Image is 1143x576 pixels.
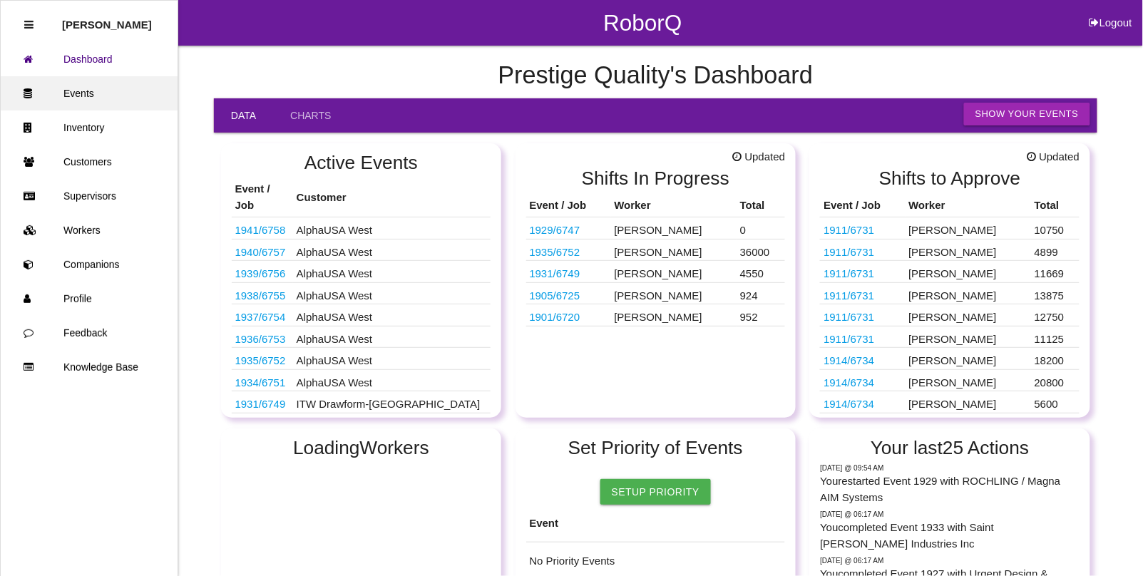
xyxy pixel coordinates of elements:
h4: Prestige Quality 's Dashboard [214,62,1097,89]
tr: F17630B [820,217,1080,240]
tr: 10301666 [526,282,786,304]
a: Charts [273,98,348,133]
td: [PERSON_NAME] [906,348,1031,370]
th: Worker [611,194,737,217]
a: Profile [1,282,178,316]
td: AlphaUSA West [293,304,491,326]
th: Customer [293,178,491,217]
td: [PERSON_NAME] [906,282,1031,304]
tr: 68425775AD [526,217,786,240]
td: 36000 [737,239,785,261]
a: 1929/6747 [530,224,580,236]
td: PJ6B S045A76 AG3JA6 [526,304,611,326]
td: 13875 [1031,282,1080,304]
td: [PERSON_NAME] [611,217,737,240]
td: S2026-01 [232,369,293,391]
td: 924 [737,282,785,304]
td: 6576306022 [232,413,293,435]
td: 12750 [1031,304,1080,326]
tr: PJ6B S045A76 AG3JA6 [526,304,786,326]
a: 1911/6731 [824,224,874,236]
a: 1931/6749 [530,267,580,279]
td: 20800 [1031,369,1080,391]
td: [PERSON_NAME] [906,239,1031,261]
td: 4550 [737,261,785,283]
td: AlphaUSA West [293,261,491,283]
td: [PERSON_NAME] [906,413,1031,435]
td: AlphaUSA West [293,282,491,304]
a: 1911/6731 [824,311,874,323]
a: Workers [1,213,178,247]
span: Updated [732,149,785,165]
td: S2070-02 [232,326,293,348]
a: Feedback [1,316,178,350]
td: S2050-00 [232,261,293,283]
h2: Shifts to Approve [820,168,1080,189]
button: Show Your Events [964,103,1090,125]
a: 1940/6757 [235,246,286,258]
td: [PERSON_NAME] [611,282,737,304]
a: 1905/6725 [530,289,580,302]
a: 1935/6752 [530,246,580,258]
tr: S2700-00 [820,413,1080,435]
a: 1931/6749 [235,398,286,410]
tr: S2700-00 [820,391,1080,413]
a: 1901/6720 [530,311,580,323]
div: Close [24,8,34,42]
th: Event / Job [526,194,611,217]
a: Dashboard [1,42,178,76]
td: ITW Drawform-[GEOGRAPHIC_DATA] [293,391,491,413]
a: 1936/6753 [235,333,286,345]
a: 1938/6755 [235,289,286,302]
p: Today @ 06:17 AM [820,509,1080,520]
td: AlphaUSA West [293,348,491,370]
td: AlphaUSA West [293,369,491,391]
td: 11125 [1031,326,1080,348]
td: BA1194-02 [232,282,293,304]
td: 18200 [1031,348,1080,370]
a: 1914/6734 [824,354,874,366]
h2: Active Events [232,153,491,173]
a: 1937/6754 [235,311,286,323]
td: [PERSON_NAME] [906,261,1031,283]
p: Today @ 09:54 AM [820,463,1080,473]
p: Today @ 06:17 AM [820,555,1080,566]
a: Data [214,98,273,133]
h2: Your last 25 Actions [820,438,1080,458]
td: 11669 [1031,261,1080,283]
th: Total [1031,194,1080,217]
a: 1911/6731 [824,333,874,345]
tr: S1391 [526,239,786,261]
tr: TI PN HYSO0086AAF00 -ITW PN 5463 [526,261,786,283]
td: [PERSON_NAME] [611,304,737,326]
a: Inventory [1,110,178,145]
td: AlphaUSA West [293,326,491,348]
a: 1914/6734 [824,376,874,389]
td: S1391 [232,348,293,370]
td: TI PN HYSO0086AAF00 -ITW PN 5463 [526,261,611,283]
p: You completed Event 1933 with Saint [PERSON_NAME] Industries Inc [820,520,1080,552]
a: Customers [1,145,178,179]
a: 1914/6734 [824,398,874,410]
a: Companions [1,247,178,282]
td: [PERSON_NAME] [906,326,1031,348]
td: 0 [737,217,785,240]
td: 5600 [1031,391,1080,413]
td: 4899 [1031,239,1080,261]
h2: Loading Workers [232,438,491,458]
td: [PERSON_NAME] [906,217,1031,240]
a: Setup Priority [600,479,711,505]
a: Events [1,76,178,110]
td: 10301666 [526,282,611,304]
p: You restarted Event 1929 with ROCHLING / Magna AIM Systems [820,473,1080,505]
a: Knowledge Base [1,350,178,384]
th: Total [737,194,785,217]
h2: Set Priority of Events [526,438,786,458]
h2: Shifts In Progress [526,168,786,189]
td: S1873 [232,217,293,240]
td: TI PN HYSO0086AAF00 -ITW PN 5463 [232,391,293,413]
td: [PERSON_NAME] [906,369,1031,391]
td: S1391 [526,239,611,261]
th: Event / Job [232,178,293,217]
tr: F17630B [820,304,1080,326]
